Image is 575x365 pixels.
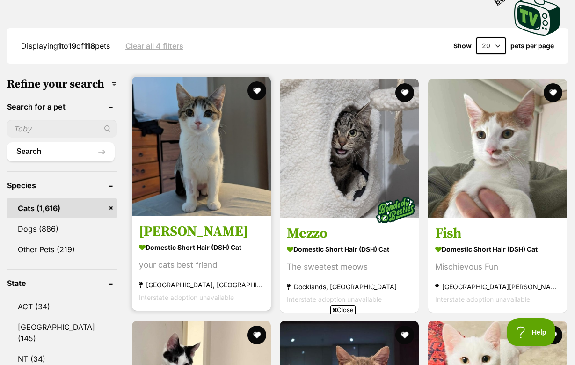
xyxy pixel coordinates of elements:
[396,83,415,102] button: favourite
[7,102,117,111] header: Search for a pet
[287,280,412,292] strong: Docklands, [GEOGRAPHIC_DATA]
[139,240,264,254] strong: Domestic Short Hair (DSH) Cat
[287,242,412,255] strong: Domestic Short Hair (DSH) Cat
[21,41,110,51] span: Displaying to of pets
[84,41,95,51] strong: 118
[125,42,183,50] a: Clear all 4 filters
[1,1,8,8] img: consumer-privacy-logo.png
[453,42,472,50] span: Show
[68,41,76,51] strong: 19
[287,260,412,273] div: The sweetest meows
[372,186,419,233] img: bonded besties
[132,77,271,216] img: Tracey - Domestic Short Hair (DSH) Cat
[280,79,419,218] img: Mezzo - Domestic Short Hair (DSH) Cat
[435,280,560,292] strong: [GEOGRAPHIC_DATA][PERSON_NAME][GEOGRAPHIC_DATA]
[7,181,117,190] header: Species
[139,258,264,271] div: your cats best friend
[7,297,117,316] a: ACT (34)
[7,120,117,138] input: Toby
[7,279,117,287] header: State
[330,305,356,314] span: Close
[7,240,117,259] a: Other Pets (219)
[139,278,264,291] strong: [GEOGRAPHIC_DATA], [GEOGRAPHIC_DATA]
[428,217,567,312] a: Fish Domestic Short Hair (DSH) Cat Mischievous Fun [GEOGRAPHIC_DATA][PERSON_NAME][GEOGRAPHIC_DATA...
[7,142,115,161] button: Search
[280,217,419,312] a: Mezzo Domestic Short Hair (DSH) Cat The sweetest meows Docklands, [GEOGRAPHIC_DATA] Interstate ad...
[132,215,271,310] a: [PERSON_NAME] Domestic Short Hair (DSH) Cat your cats best friend [GEOGRAPHIC_DATA], [GEOGRAPHIC_...
[435,295,530,303] span: Interstate adoption unavailable
[435,242,560,255] strong: Domestic Short Hair (DSH) Cat
[7,219,117,239] a: Dogs (886)
[7,198,117,218] a: Cats (1,616)
[507,318,556,346] iframe: Help Scout Beacon - Open
[428,79,567,218] img: Fish - Domestic Short Hair (DSH) Cat
[7,78,117,91] h3: Refine your search
[435,260,560,273] div: Mischievous Fun
[247,81,266,100] button: favourite
[287,224,412,242] h3: Mezzo
[139,222,264,240] h3: [PERSON_NAME]
[435,224,560,242] h3: Fish
[510,42,554,50] label: pets per page
[7,317,117,348] a: [GEOGRAPHIC_DATA] (145)
[544,83,562,102] button: favourite
[139,293,234,301] span: Interstate adoption unavailable
[58,41,61,51] strong: 1
[287,295,382,303] span: Interstate adoption unavailable
[117,318,458,360] iframe: Advertisement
